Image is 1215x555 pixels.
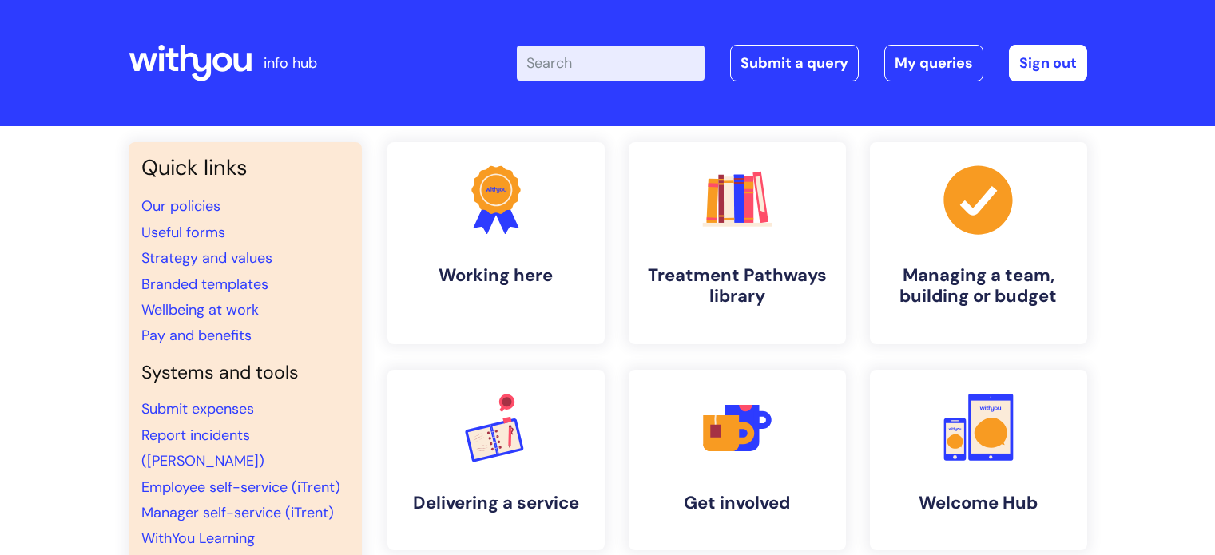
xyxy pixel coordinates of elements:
h4: Treatment Pathways library [641,265,833,307]
a: Report incidents ([PERSON_NAME]) [141,426,264,470]
h4: Delivering a service [400,493,592,513]
a: Welcome Hub [870,370,1087,550]
h4: Get involved [641,493,833,513]
a: Treatment Pathways library [629,142,846,344]
a: Employee self-service (iTrent) [141,478,340,497]
a: Strategy and values [141,248,272,268]
div: | - [517,45,1087,81]
a: My queries [884,45,983,81]
a: Submit a query [730,45,859,81]
a: Working here [387,142,605,344]
a: Delivering a service [387,370,605,550]
a: Sign out [1009,45,1087,81]
a: Manager self-service (iTrent) [141,503,334,522]
a: Useful forms [141,223,225,242]
a: Branded templates [141,275,268,294]
a: Wellbeing at work [141,300,259,319]
h4: Welcome Hub [883,493,1074,513]
h4: Systems and tools [141,362,349,384]
a: Submit expenses [141,399,254,418]
h4: Managing a team, building or budget [883,265,1074,307]
h3: Quick links [141,155,349,180]
h4: Working here [400,265,592,286]
input: Search [517,46,705,81]
a: Our policies [141,196,220,216]
a: Get involved [629,370,846,550]
a: Pay and benefits [141,326,252,345]
p: info hub [264,50,317,76]
a: Managing a team, building or budget [870,142,1087,344]
a: WithYou Learning [141,529,255,548]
